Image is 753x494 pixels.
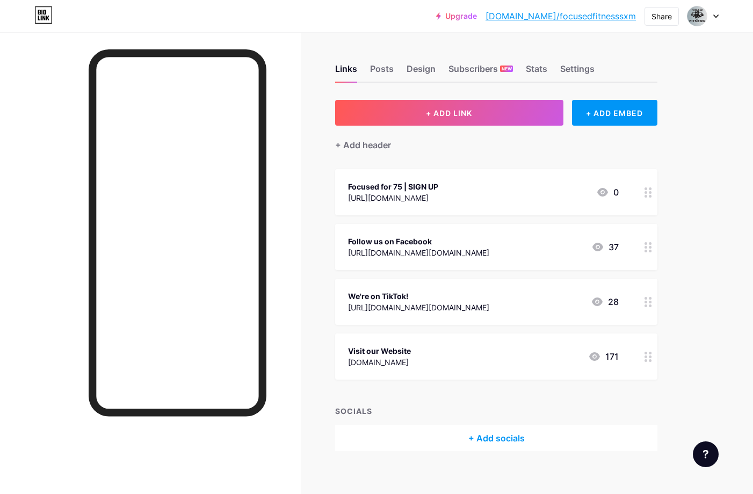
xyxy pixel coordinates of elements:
div: Links [335,62,357,82]
div: Focused for 75 | SIGN UP [348,181,438,192]
div: [URL][DOMAIN_NAME][DOMAIN_NAME] [348,302,489,313]
div: [DOMAIN_NAME] [348,357,411,368]
div: + Add header [335,139,391,151]
div: [URL][DOMAIN_NAME][DOMAIN_NAME] [348,247,489,258]
img: focusedfitness [687,6,707,26]
div: Follow us on Facebook [348,236,489,247]
div: SOCIALS [335,405,657,417]
div: 37 [591,241,619,253]
span: + ADD LINK [426,108,472,118]
div: + Add socials [335,425,657,451]
div: We're on TikTok! [348,290,489,302]
div: Share [651,11,672,22]
div: Subscribers [448,62,513,82]
a: Upgrade [436,12,477,20]
button: + ADD LINK [335,100,563,126]
div: Design [407,62,436,82]
span: NEW [502,66,512,72]
div: Stats [526,62,547,82]
div: Visit our Website [348,345,411,357]
a: [DOMAIN_NAME]/focusedfitnesssxm [486,10,636,23]
div: Settings [560,62,595,82]
div: 171 [588,350,619,363]
div: 28 [591,295,619,308]
div: + ADD EMBED [572,100,657,126]
div: 0 [596,186,619,199]
div: Posts [370,62,394,82]
div: [URL][DOMAIN_NAME] [348,192,438,204]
